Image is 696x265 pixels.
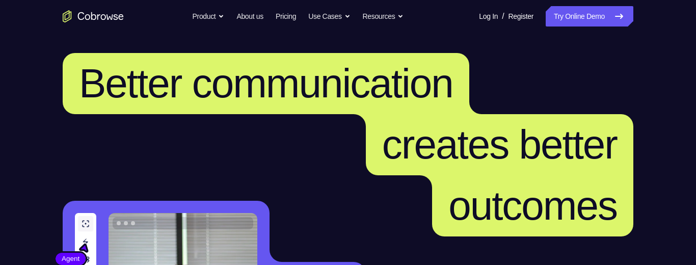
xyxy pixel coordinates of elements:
a: Register [508,6,533,26]
button: Resources [363,6,404,26]
span: Better communication [79,61,453,106]
button: Use Cases [308,6,350,26]
span: outcomes [448,183,617,228]
a: About us [236,6,263,26]
button: Product [193,6,225,26]
a: Try Online Demo [546,6,633,26]
a: Log In [479,6,498,26]
a: Pricing [276,6,296,26]
a: Go to the home page [63,10,124,22]
span: Agent [56,254,86,264]
span: creates better [382,122,617,167]
span: / [502,10,504,22]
